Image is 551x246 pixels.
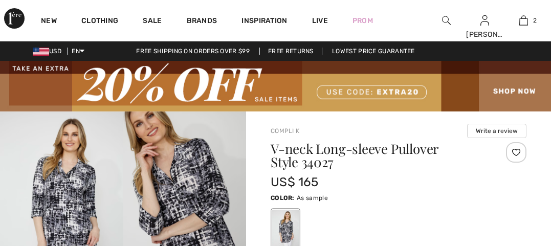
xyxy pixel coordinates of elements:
[271,194,295,202] span: Color:
[480,15,489,25] a: Sign In
[519,14,528,27] img: My Bag
[324,48,423,55] a: Lowest Price Guarantee
[128,48,258,55] a: Free shipping on orders over $99
[33,48,65,55] span: USD
[143,16,162,27] a: Sale
[271,175,318,189] span: US$ 165
[259,48,322,55] a: Free Returns
[505,14,542,27] a: 2
[81,16,118,27] a: Clothing
[72,48,84,55] span: EN
[533,16,537,25] span: 2
[33,48,49,56] img: US Dollar
[187,16,217,27] a: Brands
[466,29,503,40] div: [PERSON_NAME]
[241,16,287,27] span: Inspiration
[271,127,299,135] a: Compli K
[467,124,526,138] button: Write a review
[41,16,57,27] a: New
[442,14,451,27] img: search the website
[480,14,489,27] img: My Info
[352,15,373,26] a: Prom
[297,194,328,202] span: As sample
[271,142,484,169] h1: V-neck Long-sleeve Pullover Style 34027
[4,8,25,29] img: 1ère Avenue
[312,15,328,26] a: Live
